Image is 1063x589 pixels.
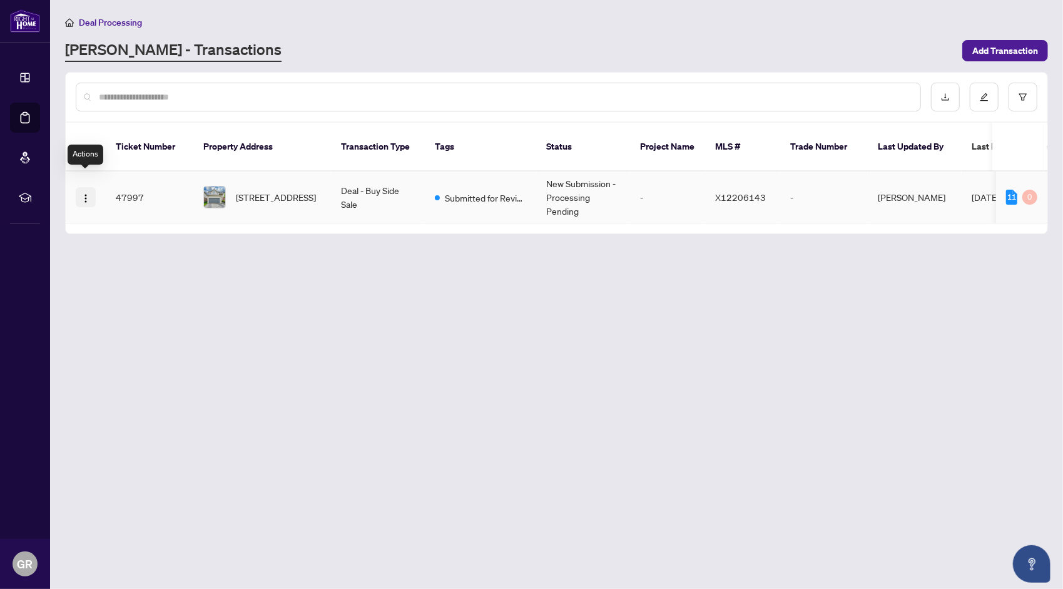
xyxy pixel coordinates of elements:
td: New Submission - Processing Pending [536,172,630,223]
span: filter [1019,93,1027,101]
div: 0 [1022,190,1037,205]
th: Property Address [193,123,331,172]
button: Add Transaction [962,40,1048,61]
span: GR [18,555,33,573]
th: Ticket Number [106,123,193,172]
td: - [780,172,868,223]
button: Open asap [1013,545,1050,583]
span: [STREET_ADDRESS] [236,190,316,204]
button: edit [970,83,999,111]
img: Logo [81,193,91,203]
span: [DATE] [972,192,999,203]
button: Logo [76,187,96,207]
th: Last Updated By [868,123,962,172]
a: [PERSON_NAME] - Transactions [65,39,282,62]
th: Transaction Type [331,123,425,172]
span: Last Modified Date [972,140,1048,153]
div: Actions [68,145,103,165]
span: Deal Processing [79,17,142,28]
button: filter [1009,83,1037,111]
td: 47997 [106,172,193,223]
th: Tags [425,123,536,172]
td: [PERSON_NAME] [868,172,962,223]
th: Project Name [630,123,705,172]
th: MLS # [705,123,780,172]
img: thumbnail-img [204,187,225,208]
span: Submitted for Review [445,191,526,205]
td: Deal - Buy Side Sale [331,172,425,223]
div: 11 [1006,190,1017,205]
span: home [65,18,74,27]
th: Status [536,123,630,172]
span: X12206143 [715,192,766,203]
th: Trade Number [780,123,868,172]
button: download [931,83,960,111]
span: Add Transaction [972,41,1038,61]
span: download [941,93,950,101]
td: - [630,172,705,223]
img: logo [10,9,40,33]
span: edit [980,93,989,101]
